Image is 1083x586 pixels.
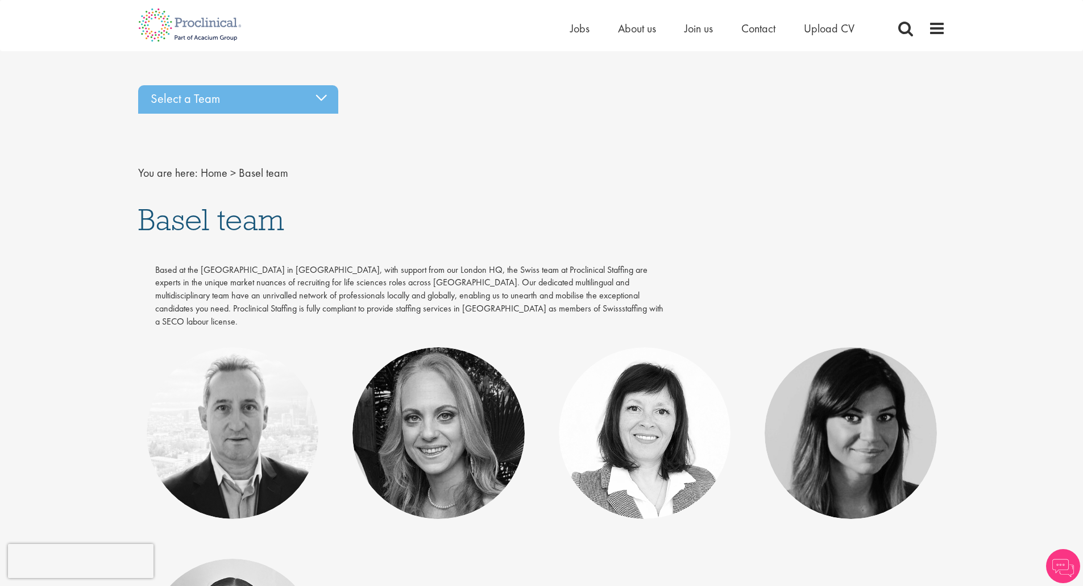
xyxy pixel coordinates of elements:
iframe: reCAPTCHA [8,544,153,578]
a: Contact [741,21,775,36]
a: breadcrumb link [201,165,227,180]
span: Basel team [138,200,284,239]
img: Chatbot [1046,549,1080,583]
a: About us [618,21,656,36]
span: > [230,165,236,180]
span: Basel team [239,165,288,180]
a: Jobs [570,21,590,36]
a: Upload CV [804,21,854,36]
span: You are here: [138,165,198,180]
p: Based at the [GEOGRAPHIC_DATA] in [GEOGRAPHIC_DATA], with support from our London HQ, the Swiss t... [155,264,665,329]
a: Join us [684,21,713,36]
div: Select a Team [138,85,338,114]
